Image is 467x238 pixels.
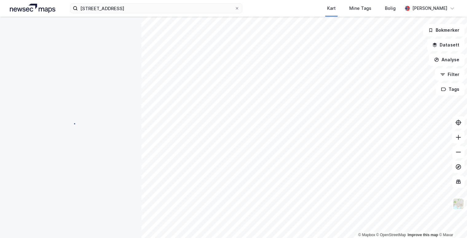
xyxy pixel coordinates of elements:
a: Improve this map [408,233,438,237]
div: Kontrollprogram for chat [436,208,467,238]
img: Z [453,198,464,210]
div: Mine Tags [349,5,371,12]
div: Kart [327,5,336,12]
div: Bolig [385,5,396,12]
img: logo.a4113a55bc3d86da70a041830d287a7e.svg [10,4,55,13]
a: Mapbox [358,233,375,237]
button: Analyse [429,54,465,66]
iframe: Chat Widget [436,208,467,238]
img: spinner.a6d8c91a73a9ac5275cf975e30b51cfb.svg [66,119,76,129]
button: Filter [435,68,465,81]
input: Søk på adresse, matrikkel, gårdeiere, leietakere eller personer [78,4,235,13]
button: Datasett [427,39,465,51]
button: Bokmerker [423,24,465,36]
button: Tags [436,83,465,95]
a: OpenStreetMap [376,233,406,237]
div: [PERSON_NAME] [412,5,447,12]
